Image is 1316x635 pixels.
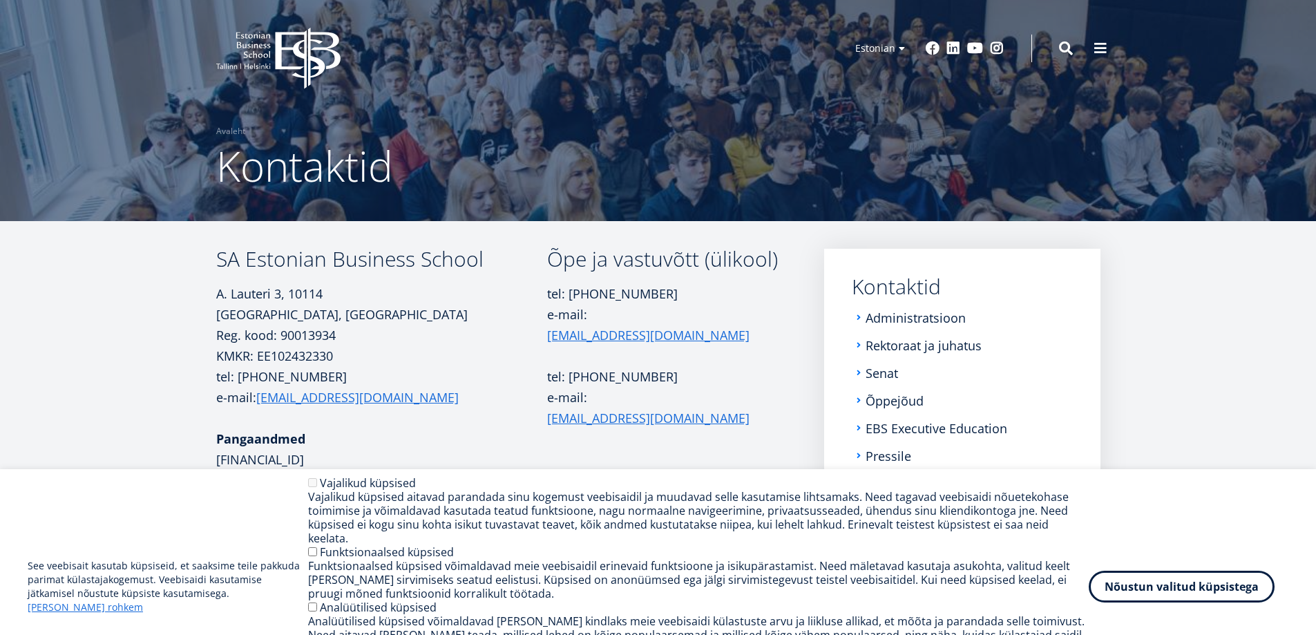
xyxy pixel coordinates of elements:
[547,249,784,269] h3: Õpe ja vastuvõtt (ülikool)
[28,600,143,614] a: [PERSON_NAME] rohkem
[216,124,245,138] a: Avaleht
[547,283,784,345] p: tel: [PHONE_NUMBER] e-mail:
[866,311,966,325] a: Administratsioon
[967,41,983,55] a: Youtube
[547,408,750,428] a: [EMAIL_ADDRESS][DOMAIN_NAME]
[320,600,437,615] label: Analüütilised küpsised
[308,559,1089,600] div: Funktsionaalsed küpsised võimaldavad meie veebisaidil erinevaid funktsioone ja isikupärastamist. ...
[320,475,416,491] label: Vajalikud küpsised
[216,283,547,345] p: A. Lauteri 3, 10114 [GEOGRAPHIC_DATA], [GEOGRAPHIC_DATA] Reg. kood: 90013934
[308,490,1089,545] div: Vajalikud küpsised aitavad parandada sinu kogemust veebisaidil ja muudavad selle kasutamise lihts...
[216,345,547,366] p: KMKR: EE102432330
[1089,571,1275,603] button: Nõustun valitud küpsistega
[216,249,547,269] h3: SA Estonian Business School
[216,430,305,447] strong: Pangaandmed
[866,394,924,408] a: Õppejõud
[866,366,898,380] a: Senat
[866,449,911,463] a: Pressile
[216,366,547,408] p: tel: [PHONE_NUMBER] e-mail:
[256,387,459,408] a: [EMAIL_ADDRESS][DOMAIN_NAME]
[547,366,784,387] p: tel: [PHONE_NUMBER]
[320,544,454,560] label: Funktsionaalsed küpsised
[547,387,784,428] p: e-mail:
[547,325,750,345] a: [EMAIL_ADDRESS][DOMAIN_NAME]
[866,339,982,352] a: Rektoraat ja juhatus
[926,41,940,55] a: Facebook
[866,421,1007,435] a: EBS Executive Education
[946,41,960,55] a: Linkedin
[28,559,308,614] p: See veebisait kasutab küpsiseid, et saaksime teile pakkuda parimat külastajakogemust. Veebisaidi ...
[216,428,547,511] p: [FINANCIAL_ID] SEB Pank SWIFT [SWIFT_CODE]
[852,276,1073,297] a: Kontaktid
[216,138,393,194] span: Kontaktid
[990,41,1004,55] a: Instagram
